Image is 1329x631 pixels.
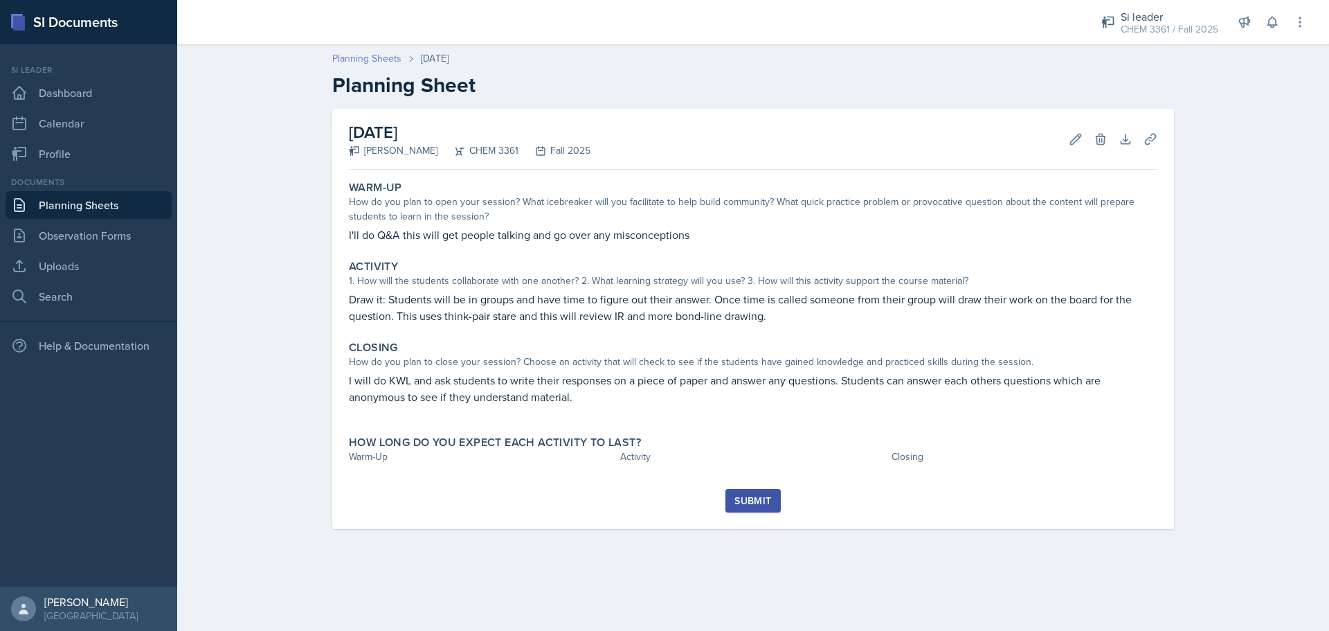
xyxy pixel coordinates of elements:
[349,436,641,450] label: How long do you expect each activity to last?
[6,283,172,310] a: Search
[437,143,518,158] div: CHEM 3361
[6,140,172,168] a: Profile
[6,252,172,280] a: Uploads
[349,341,398,355] label: Closing
[349,274,1157,288] div: 1. How will the students collaborate with one another? 2. What learning strategy will you use? 3....
[892,450,1157,464] div: Closing
[1121,8,1218,25] div: Si leader
[6,79,172,107] a: Dashboard
[349,291,1157,324] p: Draw it: Students will be in groups and have time to figure out their answer. Once time is called...
[6,109,172,137] a: Calendar
[349,195,1157,224] div: How do you plan to open your session? What icebreaker will you facilitate to help build community...
[349,260,398,274] label: Activity
[734,495,771,506] div: Submit
[518,143,590,158] div: Fall 2025
[349,450,615,464] div: Warm-Up
[421,51,449,66] div: [DATE]
[332,51,401,66] a: Planning Sheets
[44,609,138,623] div: [GEOGRAPHIC_DATA]
[6,64,172,76] div: Si leader
[6,176,172,188] div: Documents
[6,222,172,249] a: Observation Forms
[6,191,172,219] a: Planning Sheets
[332,73,1174,98] h2: Planning Sheet
[349,143,437,158] div: [PERSON_NAME]
[349,372,1157,405] p: I will do KWL and ask students to write their responses on a piece of paper and answer any questi...
[44,595,138,609] div: [PERSON_NAME]
[1121,22,1218,37] div: CHEM 3361 / Fall 2025
[349,355,1157,369] div: How do you plan to close your session? Choose an activity that will check to see if the students ...
[620,450,886,464] div: Activity
[349,181,402,195] label: Warm-Up
[349,120,590,145] h2: [DATE]
[6,332,172,359] div: Help & Documentation
[725,489,780,513] button: Submit
[349,226,1157,243] p: I'll do Q&A this will get people talking and go over any misconceptions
